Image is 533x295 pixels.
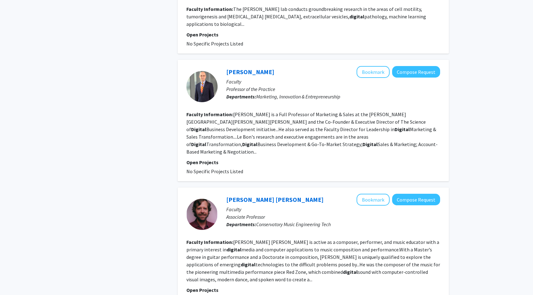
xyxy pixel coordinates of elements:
[256,221,331,227] span: Conservatory Music Engineering Tech
[226,206,440,213] p: Faculty
[191,141,206,147] b: Digital
[186,31,440,38] p: Open Projects
[357,194,390,206] button: Add McGregor Boyle to Bookmarks
[349,13,364,20] b: digital
[343,269,358,275] b: digital
[186,111,438,155] fg-read-more: [PERSON_NAME] is a Full Professor of Marketing & Sales at the [PERSON_NAME][GEOGRAPHIC_DATA][PERS...
[227,246,242,253] b: digital
[363,141,378,147] b: Digital
[226,221,256,227] b: Departments:
[226,78,440,85] p: Faculty
[186,6,426,27] fg-read-more: The [PERSON_NAME] lab conducts groundbreaking research in the areas of cell motility, tumorigenes...
[241,261,256,268] b: digital
[186,168,243,174] span: No Specific Projects Listed
[226,85,440,93] p: Professor of the Practice
[392,194,440,205] button: Compose Request to McGregor Boyle
[226,213,440,221] p: Associate Professor
[395,126,410,132] b: Digital
[5,267,26,290] iframe: Chat
[186,239,440,283] fg-read-more: [PERSON_NAME] [PERSON_NAME] is active as a composer, performer, and music educator with a primary...
[242,141,257,147] b: Digital
[186,239,233,245] b: Faculty Information:
[357,66,390,78] button: Add Joel Le Bon to Bookmarks
[186,159,440,166] p: Open Projects
[226,68,274,76] a: [PERSON_NAME]
[226,93,256,100] b: Departments:
[226,196,324,203] a: [PERSON_NAME] [PERSON_NAME]
[186,286,440,294] p: Open Projects
[186,6,233,12] b: Faculty Information:
[186,111,233,117] b: Faculty Information:
[392,66,440,78] button: Compose Request to Joel Le Bon
[256,93,340,100] span: Marketing, Innovation & Entrepreneurship
[191,126,206,132] b: Digital
[186,40,243,47] span: No Specific Projects Listed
